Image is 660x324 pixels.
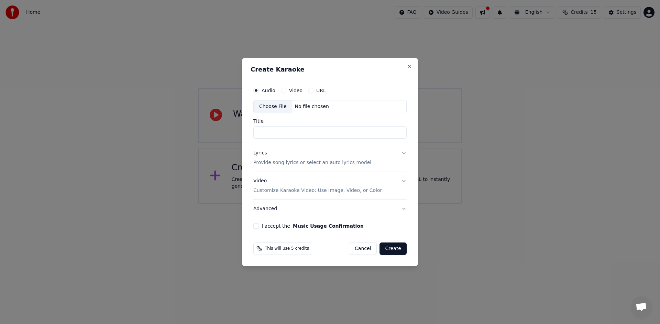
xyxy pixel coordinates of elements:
label: Audio [262,88,275,93]
span: This will use 5 credits [265,246,309,251]
div: Video [253,177,382,194]
div: Lyrics [253,150,267,156]
button: VideoCustomize Karaoke Video: Use Image, Video, or Color [253,172,407,199]
label: Video [289,88,302,93]
label: URL [316,88,326,93]
label: I accept the [262,224,364,228]
button: LyricsProvide song lyrics or select an auto lyrics model [253,144,407,172]
p: Provide song lyrics or select an auto lyrics model [253,159,371,166]
button: I accept the [293,224,364,228]
button: Advanced [253,200,407,218]
h2: Create Karaoke [251,66,409,73]
p: Customize Karaoke Video: Use Image, Video, or Color [253,187,382,194]
div: Choose File [254,100,292,113]
div: No file chosen [292,103,332,110]
button: Cancel [349,242,377,255]
label: Title [253,119,407,123]
button: Create [379,242,407,255]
